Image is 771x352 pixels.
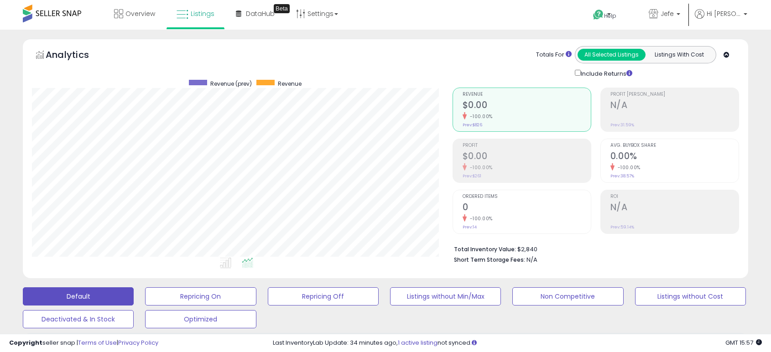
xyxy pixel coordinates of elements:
span: Avg. Buybox Share [610,143,739,148]
a: Help [586,2,634,30]
a: Hi [PERSON_NAME] [695,9,747,30]
button: Repricing Off [268,287,379,305]
strong: Copyright [9,338,42,347]
span: Hi [PERSON_NAME] [707,9,741,18]
h2: N/A [610,100,739,112]
div: Include Returns [568,68,643,78]
button: Non Competitive [512,287,623,305]
h5: Analytics [46,48,107,63]
small: Prev: 38.57% [610,173,634,179]
span: 2025-09-11 15:57 GMT [725,338,762,347]
span: ROI [610,194,739,199]
span: Revenue [463,92,591,97]
span: Overview [125,9,155,18]
div: Tooltip anchor [274,4,290,13]
h2: $0.00 [463,151,591,163]
span: Help [604,12,616,20]
button: Listings without Min/Max [390,287,501,305]
small: -100.00% [467,113,493,120]
div: seller snap | | [9,339,158,347]
button: Default [23,287,134,305]
button: Listings without Cost [635,287,746,305]
li: $2,840 [454,243,732,254]
span: Jefe [661,9,674,18]
div: Last InventoryLab Update: 34 minutes ago, not synced. [273,339,762,347]
button: Deactivated & In Stock [23,310,134,328]
button: All Selected Listings [578,49,646,61]
small: Prev: 14 [463,224,477,230]
h2: $0.00 [463,100,591,112]
i: Get Help [593,9,604,21]
span: N/A [526,255,537,264]
div: Totals For [536,51,572,59]
span: Profit [PERSON_NAME] [610,92,739,97]
h2: 0.00% [610,151,739,163]
a: Terms of Use [78,338,117,347]
small: Prev: $826 [463,122,482,128]
span: Listings [191,9,214,18]
button: Listings With Cost [645,49,713,61]
small: -100.00% [467,215,493,222]
span: Revenue (prev) [210,80,252,88]
small: -100.00% [467,164,493,171]
small: -100.00% [615,164,641,171]
button: Repricing On [145,287,256,305]
h2: N/A [610,202,739,214]
span: DataHub [246,9,275,18]
span: Revenue [278,80,302,88]
a: Privacy Policy [118,338,158,347]
b: Total Inventory Value: [454,245,516,253]
small: Prev: 31.59% [610,122,634,128]
button: Optimized [145,310,256,328]
span: Ordered Items [463,194,591,199]
a: 1 active listing [398,338,438,347]
span: Profit [463,143,591,148]
h2: 0 [463,202,591,214]
small: Prev: 59.14% [610,224,634,230]
b: Short Term Storage Fees: [454,256,525,264]
small: Prev: $261 [463,173,481,179]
